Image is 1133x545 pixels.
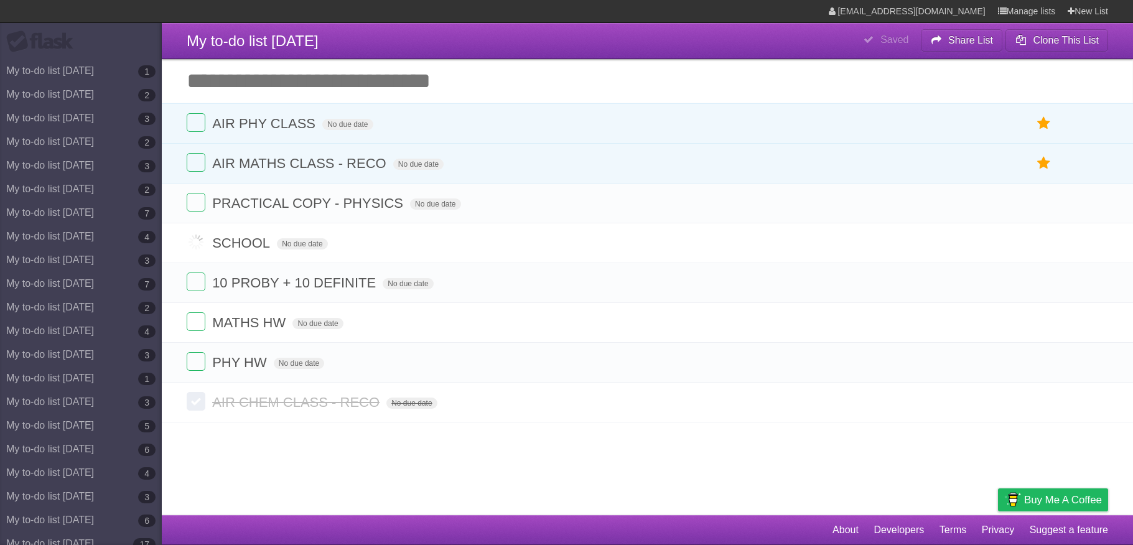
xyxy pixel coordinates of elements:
[138,444,156,456] b: 6
[322,119,373,130] span: No due date
[998,488,1108,511] a: Buy me a coffee
[212,394,383,410] span: AIR CHEM CLASS - RECO
[138,302,156,314] b: 2
[874,518,924,542] a: Developers
[138,207,156,220] b: 7
[138,278,156,291] b: 7
[138,254,156,267] b: 3
[212,116,319,131] span: AIR PHY CLASS
[1024,489,1102,511] span: Buy me a coffee
[274,358,324,369] span: No due date
[277,238,327,249] span: No due date
[187,233,205,251] label: Done
[138,515,156,527] b: 6
[138,113,156,125] b: 3
[138,89,156,101] b: 2
[187,193,205,212] label: Done
[6,30,81,53] div: Flask
[212,156,389,171] span: AIR MATHS CLASS - RECO
[212,315,289,330] span: MATHS HW
[138,349,156,361] b: 3
[138,373,156,385] b: 1
[212,235,273,251] span: SCHOOL
[138,396,156,409] b: 3
[138,160,156,172] b: 3
[138,467,156,480] b: 4
[921,29,1003,52] button: Share List
[832,518,859,542] a: About
[982,518,1014,542] a: Privacy
[138,136,156,149] b: 2
[138,65,156,78] b: 1
[212,355,270,370] span: PHY HW
[1032,153,1056,174] label: Star task
[138,184,156,196] b: 2
[187,32,319,49] span: My to-do list [DATE]
[187,153,205,172] label: Done
[880,34,908,45] b: Saved
[187,113,205,132] label: Done
[393,159,444,170] span: No due date
[383,278,433,289] span: No due date
[187,392,205,411] label: Done
[1030,518,1108,542] a: Suggest a feature
[212,195,406,211] span: PRACTICAL COPY - PHYSICS
[187,312,205,331] label: Done
[1033,35,1099,45] b: Clone This List
[940,518,967,542] a: Terms
[410,198,460,210] span: No due date
[138,491,156,503] b: 3
[187,352,205,371] label: Done
[1005,29,1108,52] button: Clone This List
[1004,489,1021,510] img: Buy me a coffee
[138,325,156,338] b: 4
[292,318,343,329] span: No due date
[187,272,205,291] label: Done
[138,420,156,432] b: 5
[948,35,993,45] b: Share List
[212,275,379,291] span: 10 PROBY + 10 DEFINITE
[138,231,156,243] b: 4
[1032,113,1056,134] label: Star task
[386,398,437,409] span: No due date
